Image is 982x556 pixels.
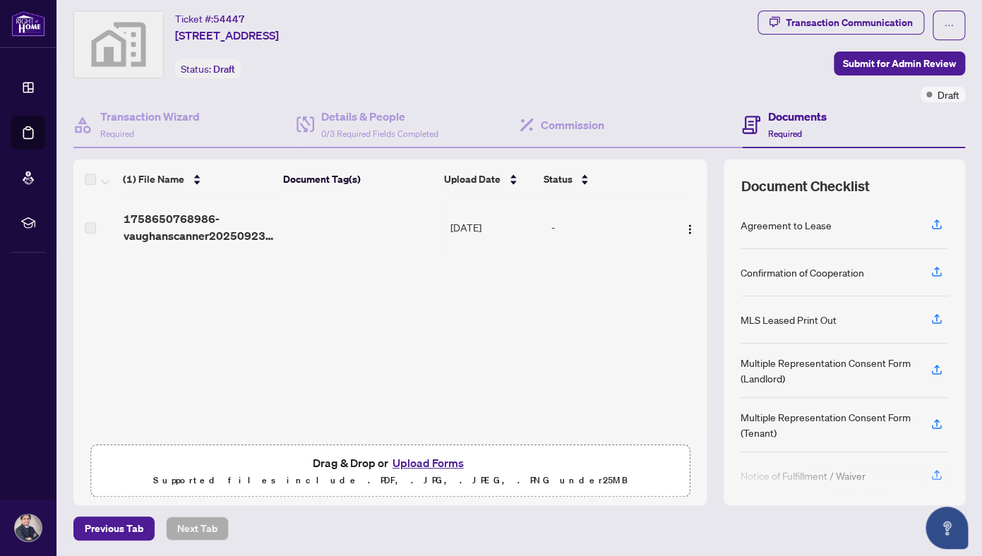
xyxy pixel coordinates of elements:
[741,176,869,196] span: Document Checklist
[15,514,42,541] img: Profile Icon
[741,355,914,386] div: Multiple Representation Consent Form (Landlord)
[213,13,245,25] span: 54447
[123,171,184,187] span: (1) File Name
[100,108,200,125] h4: Transaction Wizard
[537,159,661,199] th: Status
[741,409,914,440] div: Multiple Representation Consent Form (Tenant)
[321,128,438,139] span: 0/3 Required Fields Completed
[445,199,546,255] td: [DATE]
[741,312,837,327] div: MLS Leased Print Out
[551,219,666,235] div: -
[741,265,864,280] div: Confirmation of Cooperation
[438,159,537,199] th: Upload Date
[786,11,913,34] div: Transaction Communication
[767,128,801,139] span: Required
[444,171,501,187] span: Upload Date
[175,27,279,44] span: [STREET_ADDRESS]
[541,116,604,133] h4: Commission
[834,52,965,75] button: Submit for Admin Review
[100,472,681,489] p: Supported files include .PDF, .JPG, .JPEG, .PNG under 25 MB
[684,224,695,235] img: Logo
[73,516,155,540] button: Previous Tab
[944,20,954,30] span: ellipsis
[678,216,701,238] button: Logo
[321,108,438,125] h4: Details & People
[117,159,277,199] th: (1) File Name
[767,108,826,125] h4: Documents
[213,63,235,75] span: Draft
[175,59,241,78] div: Status:
[91,445,689,497] span: Drag & Drop orUpload FormsSupported files include .PDF, .JPG, .JPEG, .PNG under25MB
[11,11,45,37] img: logo
[938,87,959,102] span: Draft
[843,52,956,75] span: Submit for Admin Review
[543,171,572,187] span: Status
[758,11,924,35] button: Transaction Communication
[85,517,143,540] span: Previous Tab
[741,217,832,233] div: Agreement to Lease
[388,454,468,472] button: Upload Forms
[277,159,438,199] th: Document Tag(s)
[313,454,468,472] span: Drag & Drop or
[166,516,229,540] button: Next Tab
[175,11,245,27] div: Ticket #:
[100,128,134,139] span: Required
[926,507,968,549] button: Open asap
[74,11,163,78] img: svg%3e
[124,210,275,244] span: 1758650768986-vaughanscanner20250923124541.pdf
